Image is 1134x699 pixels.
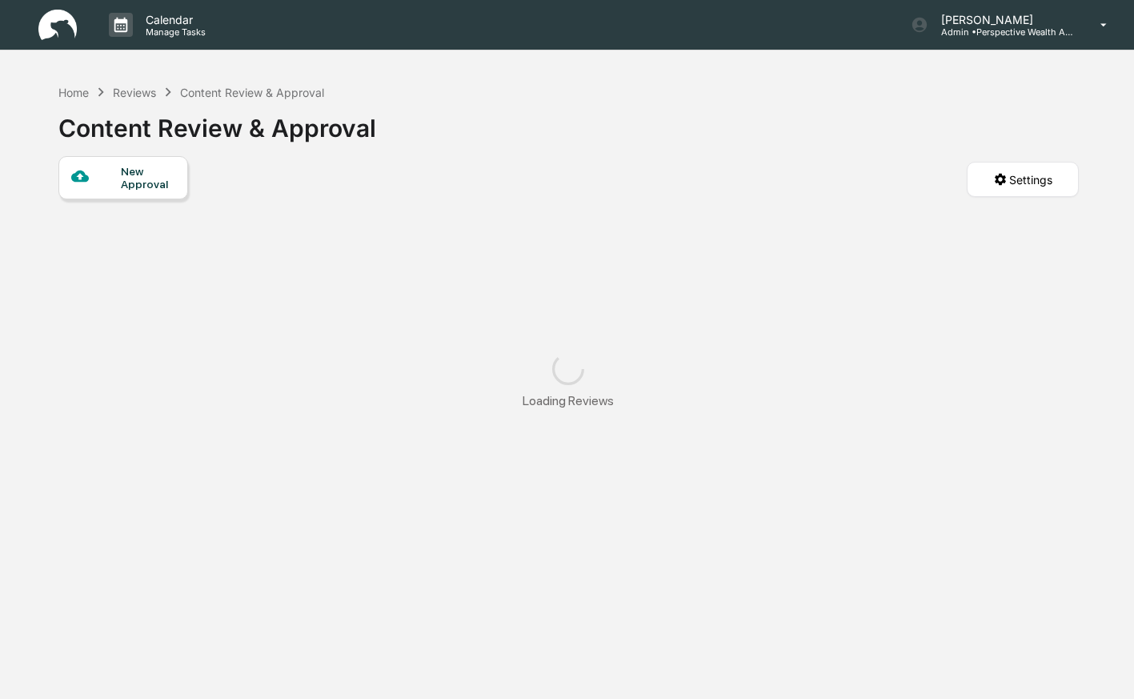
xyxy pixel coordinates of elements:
[928,13,1077,26] p: [PERSON_NAME]
[133,13,214,26] p: Calendar
[180,86,324,99] div: Content Review & Approval
[523,393,614,408] div: Loading Reviews
[133,26,214,38] p: Manage Tasks
[121,165,174,191] div: New Approval
[113,86,156,99] div: Reviews
[967,162,1079,197] button: Settings
[58,86,89,99] div: Home
[58,101,376,143] div: Content Review & Approval
[928,26,1077,38] p: Admin • Perspective Wealth Advisors
[38,10,77,41] img: logo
